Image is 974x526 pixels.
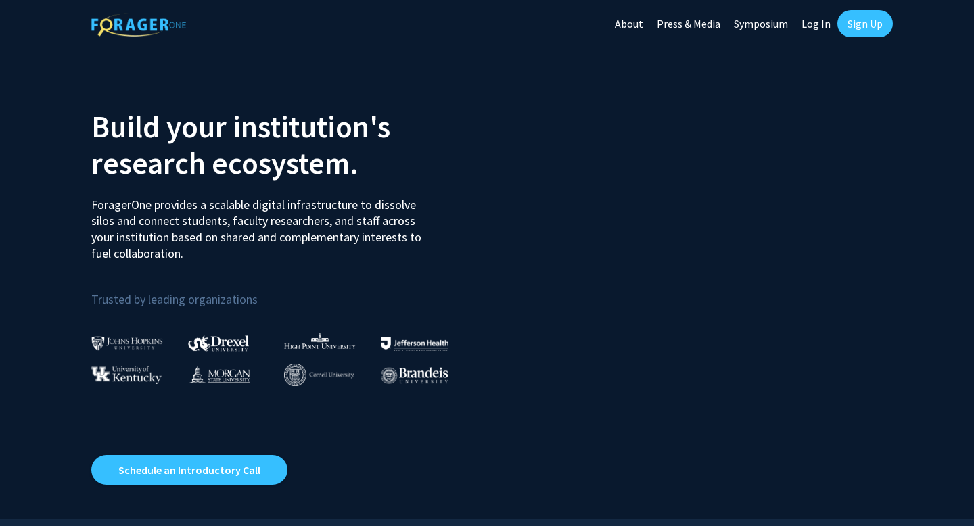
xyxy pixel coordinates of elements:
[91,455,287,485] a: Opens in a new tab
[188,366,250,383] img: Morgan State University
[91,13,186,37] img: ForagerOne Logo
[381,367,448,384] img: Brandeis University
[284,333,356,349] img: High Point University
[91,272,477,310] p: Trusted by leading organizations
[91,108,477,181] h2: Build your institution's research ecosystem.
[381,337,448,350] img: Thomas Jefferson University
[837,10,893,37] a: Sign Up
[91,366,162,384] img: University of Kentucky
[91,336,163,350] img: Johns Hopkins University
[91,187,431,262] p: ForagerOne provides a scalable digital infrastructure to dissolve silos and connect students, fac...
[188,335,249,351] img: Drexel University
[284,364,354,386] img: Cornell University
